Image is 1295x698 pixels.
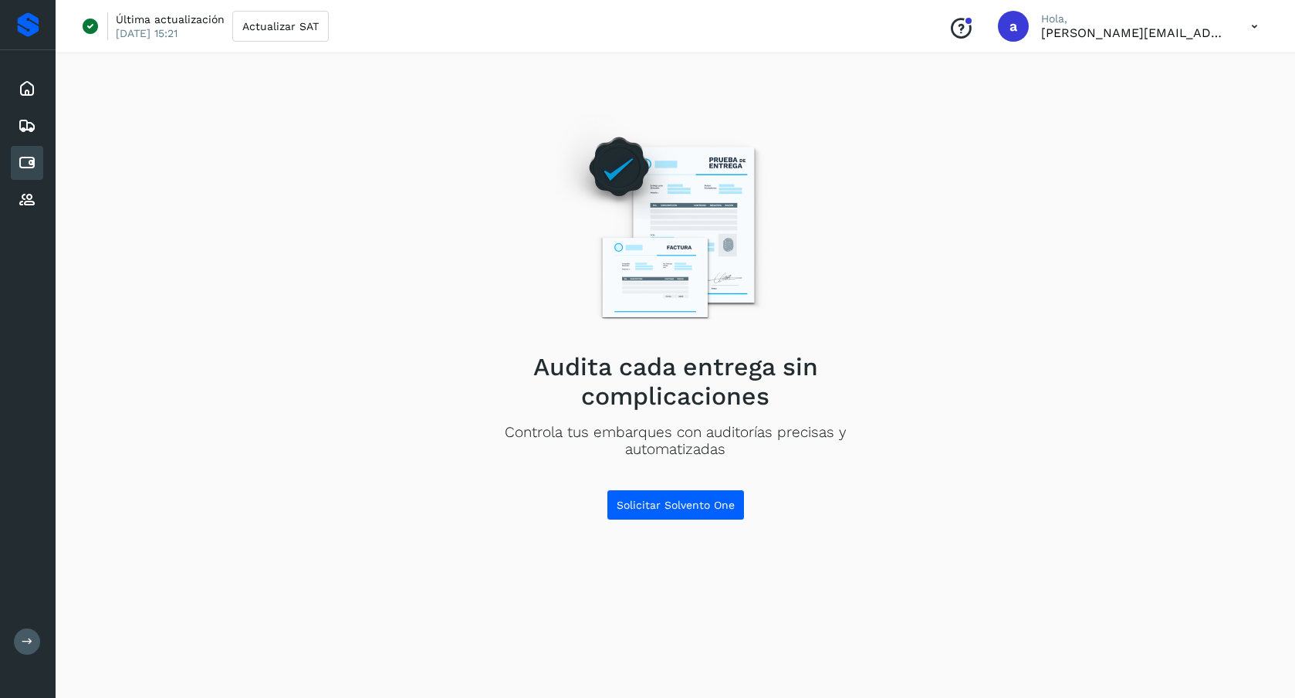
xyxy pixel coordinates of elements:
[1041,25,1226,40] p: agustin@cubbo.com
[11,146,43,180] div: Cuentas por pagar
[607,490,745,520] button: Solicitar Solvento One
[455,352,895,412] h2: Audita cada entrega sin complicaciones
[455,424,895,459] p: Controla tus embarques con auditorías precisas y automatizadas
[232,11,329,42] button: Actualizar SAT
[116,26,178,40] p: [DATE] 15:21
[542,114,809,340] img: Empty state image
[617,500,735,510] span: Solicitar Solvento One
[11,183,43,217] div: Proveedores
[11,109,43,143] div: Embarques
[116,12,225,26] p: Última actualización
[242,21,319,32] span: Actualizar SAT
[11,72,43,106] div: Inicio
[1041,12,1226,25] p: Hola,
